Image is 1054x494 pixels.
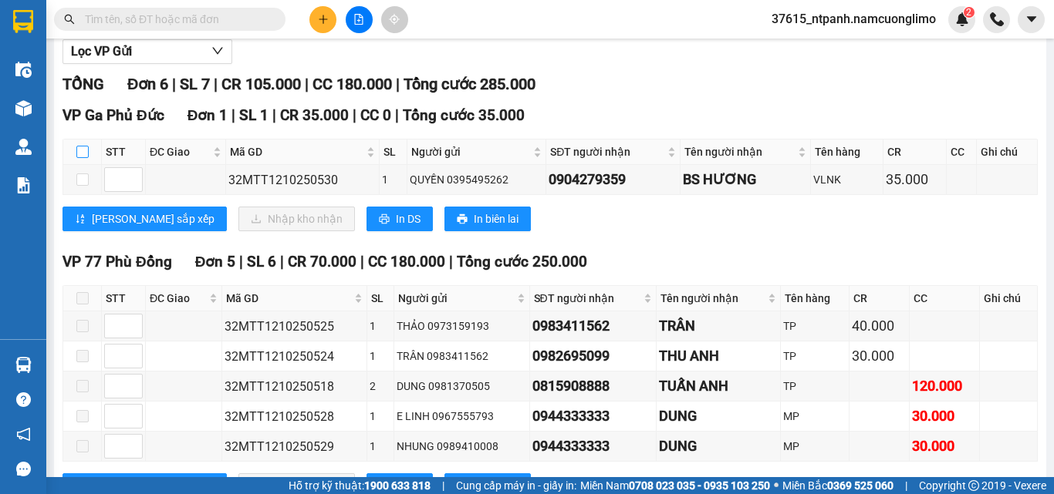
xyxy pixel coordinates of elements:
div: 0944333333 [532,435,654,457]
th: Tên hàng [781,286,850,311]
input: Tìm tên, số ĐT hoặc mã đơn [85,11,267,28]
div: 0904279359 [549,169,677,190]
th: CC [910,286,980,311]
button: printerIn DS [367,207,433,231]
div: THU ANH [659,345,778,367]
span: VP 77 Phù Đổng [62,253,172,271]
button: caret-down [1018,6,1045,33]
span: Hỗ trợ kỹ thuật: [289,477,431,494]
div: 32MTT1210250518 [225,377,365,396]
td: BS HƯƠNG [681,165,811,195]
button: printerIn biên lai [444,207,531,231]
button: plus [309,6,336,33]
div: THẢO 0973159193 [397,318,527,334]
span: Cung cấp máy in - giấy in: [456,477,576,494]
th: SL [367,286,394,311]
span: | [280,253,284,271]
th: STT [102,286,146,311]
td: 0904279359 [546,165,681,195]
span: CC 0 [360,106,391,124]
div: 0982695099 [532,345,654,367]
span: file-add [353,14,364,25]
span: Mã GD [226,290,352,307]
span: CR 70.000 [288,253,356,271]
span: VP Ga Phủ Đức [62,106,164,124]
span: Mã GD [230,143,363,160]
div: 0983411562 [532,315,654,337]
span: CC 180.000 [312,75,392,93]
td: 32MTT1210250528 [222,402,368,432]
div: 32MTT1210250524 [225,347,365,366]
div: BS HƯƠNG [683,169,808,190]
span: Tổng cước 285.000 [404,75,535,93]
span: Tên người nhận [660,290,765,307]
td: 0983411562 [530,311,657,341]
span: printer [379,213,390,226]
strong: 0369 525 060 [827,479,894,492]
div: 1 [370,348,390,365]
button: downloadNhập kho nhận [238,207,355,231]
div: 0815908888 [532,375,654,397]
span: Người gửi [398,290,514,307]
td: TUẤN ANH [657,371,781,402]
th: CR [850,286,910,311]
span: Tổng cước 35.000 [403,106,525,124]
span: Lọc VP Gửi [71,42,132,61]
div: TP [783,318,846,334]
span: search [64,14,75,25]
span: SL 6 [247,253,276,271]
span: sort-ascending [75,213,86,226]
span: CR 35.000 [280,106,349,124]
div: MP [783,438,846,455]
span: Miền Bắc [782,477,894,494]
div: 1 [370,438,390,455]
td: DUNG [657,402,781,432]
td: DUNG [657,432,781,462]
div: 30.000 [912,435,977,457]
span: | [449,253,453,271]
span: printer [457,213,468,226]
td: 0982695099 [530,341,657,371]
div: TUẤN ANH [659,375,778,397]
td: TRÂN [657,311,781,341]
span: | [905,477,907,494]
img: warehouse-icon [15,357,32,373]
span: | [305,75,309,93]
button: Lọc VP Gửi [62,39,232,64]
span: 37615_ntpanh.namcuonglimo [759,9,948,29]
div: 35.000 [886,169,944,190]
span: CR 105.000 [221,75,301,93]
div: TP [783,378,846,395]
div: 30.000 [852,345,907,367]
div: 1 [370,318,390,334]
button: file-add [346,6,373,33]
span: CC 180.000 [368,253,445,271]
td: 32MTT1210250524 [222,341,368,371]
th: Tên hàng [811,139,883,165]
span: SL 1 [239,106,269,124]
span: ĐC Giao [150,290,206,307]
span: Đơn 5 [195,253,236,271]
img: warehouse-icon [15,139,32,155]
span: | [272,106,276,124]
th: CR [883,139,948,165]
span: Tên người nhận [684,143,795,160]
div: DUNG [659,405,778,427]
th: STT [102,139,146,165]
span: In biên lai [474,210,519,227]
span: [PERSON_NAME] sắp xếp [92,210,215,227]
span: | [360,253,364,271]
div: 120.000 [912,375,977,397]
div: 2 [370,378,390,395]
div: 0944333333 [532,405,654,427]
div: 1 [382,171,404,188]
th: Ghi chú [980,286,1038,311]
span: | [396,75,400,93]
td: 32MTT1210250525 [222,311,368,341]
span: | [442,477,444,494]
span: Đơn 1 [187,106,228,124]
div: E LINH 0967555793 [397,408,527,425]
span: | [395,106,399,124]
span: Tổng cước 250.000 [457,253,587,271]
span: In DS [396,210,421,227]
